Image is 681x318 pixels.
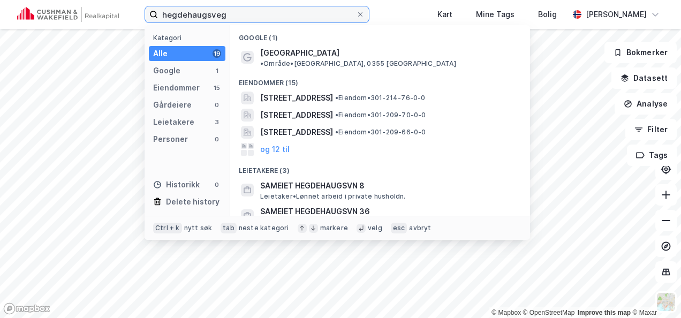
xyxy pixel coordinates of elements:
div: velg [368,224,382,232]
div: [PERSON_NAME] [586,8,647,21]
span: • [335,111,338,119]
div: 0 [213,135,221,143]
div: neste kategori [239,224,289,232]
a: Mapbox homepage [3,302,50,315]
div: tab [221,223,237,233]
span: [STREET_ADDRESS] [260,126,333,139]
button: Tags [627,145,677,166]
span: • [335,94,338,102]
span: [STREET_ADDRESS] [260,92,333,104]
div: Bolig [538,8,557,21]
span: Leietaker • Lønnet arbeid i private husholdn. [260,192,406,201]
div: markere [320,224,348,232]
button: Filter [625,119,677,140]
a: Improve this map [578,309,631,316]
div: Leietakere (3) [230,158,530,177]
div: Leietakere [153,116,194,128]
div: 0 [213,101,221,109]
button: Bokmerker [604,42,677,63]
div: esc [391,223,407,233]
iframe: Chat Widget [627,267,681,318]
div: 19 [213,49,221,58]
div: Historikk [153,178,200,191]
img: cushman-wakefield-realkapital-logo.202ea83816669bd177139c58696a8fa1.svg [17,7,119,22]
a: OpenStreetMap [523,309,575,316]
span: • [260,59,263,67]
div: nytt søk [184,224,213,232]
span: Eiendom • 301-209-70-0-0 [335,111,426,119]
button: Datasett [611,67,677,89]
div: avbryt [409,224,431,232]
div: Personer [153,133,188,146]
div: Kategori [153,34,225,42]
div: 3 [213,118,221,126]
div: Kontrollprogram for chat [627,267,681,318]
div: 0 [213,180,221,189]
div: 15 [213,84,221,92]
button: Analyse [615,93,677,115]
a: Mapbox [491,309,521,316]
div: Ctrl + k [153,223,182,233]
div: Google [153,64,180,77]
span: SAMEIET HEGDEHAUGSVN 8 [260,179,517,192]
span: Eiendom • 301-209-66-0-0 [335,128,426,137]
div: Gårdeiere [153,99,192,111]
div: Kart [437,8,452,21]
span: Område • [GEOGRAPHIC_DATA], 0355 [GEOGRAPHIC_DATA] [260,59,456,68]
div: Eiendommer [153,81,200,94]
span: • [335,128,338,136]
div: Google (1) [230,25,530,44]
span: [STREET_ADDRESS] [260,109,333,122]
button: og 12 til [260,143,290,156]
input: Søk på adresse, matrikkel, gårdeiere, leietakere eller personer [158,6,356,22]
span: SAMEIET HEGDEHAUGSVN 36 [260,205,517,218]
div: Alle [153,47,168,60]
div: Eiendommer (15) [230,70,530,89]
span: Eiendom • 301-214-76-0-0 [335,94,426,102]
div: 1 [213,66,221,75]
div: Delete history [166,195,220,208]
span: [GEOGRAPHIC_DATA] [260,47,339,59]
div: Mine Tags [476,8,514,21]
